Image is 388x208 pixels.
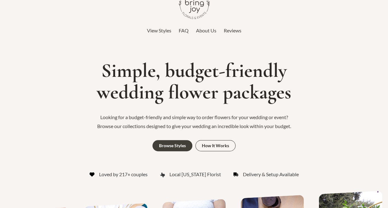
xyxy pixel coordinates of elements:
[196,27,216,33] span: About Us
[3,60,385,103] h1: Simple, budget-friendly wedding flower packages
[9,26,379,35] nav: Top Header Menu
[224,27,241,33] span: Reviews
[147,27,171,33] span: View Styles
[179,26,189,35] a: FAQ
[179,27,189,33] span: FAQ
[152,140,192,151] a: Browse Styles
[195,140,236,151] a: How It Works
[92,113,296,131] p: Looking for a budget-friendly and simple way to order flowers for your wedding or event? Browse o...
[99,170,148,179] span: Loved by 217+ couples
[202,144,229,148] div: How It Works
[196,26,216,35] a: About Us
[169,170,221,179] span: Local [US_STATE] Florist
[159,144,186,148] div: Browse Styles
[224,26,241,35] a: Reviews
[147,26,171,35] a: View Styles
[243,170,299,179] span: Delivery & Setup Available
